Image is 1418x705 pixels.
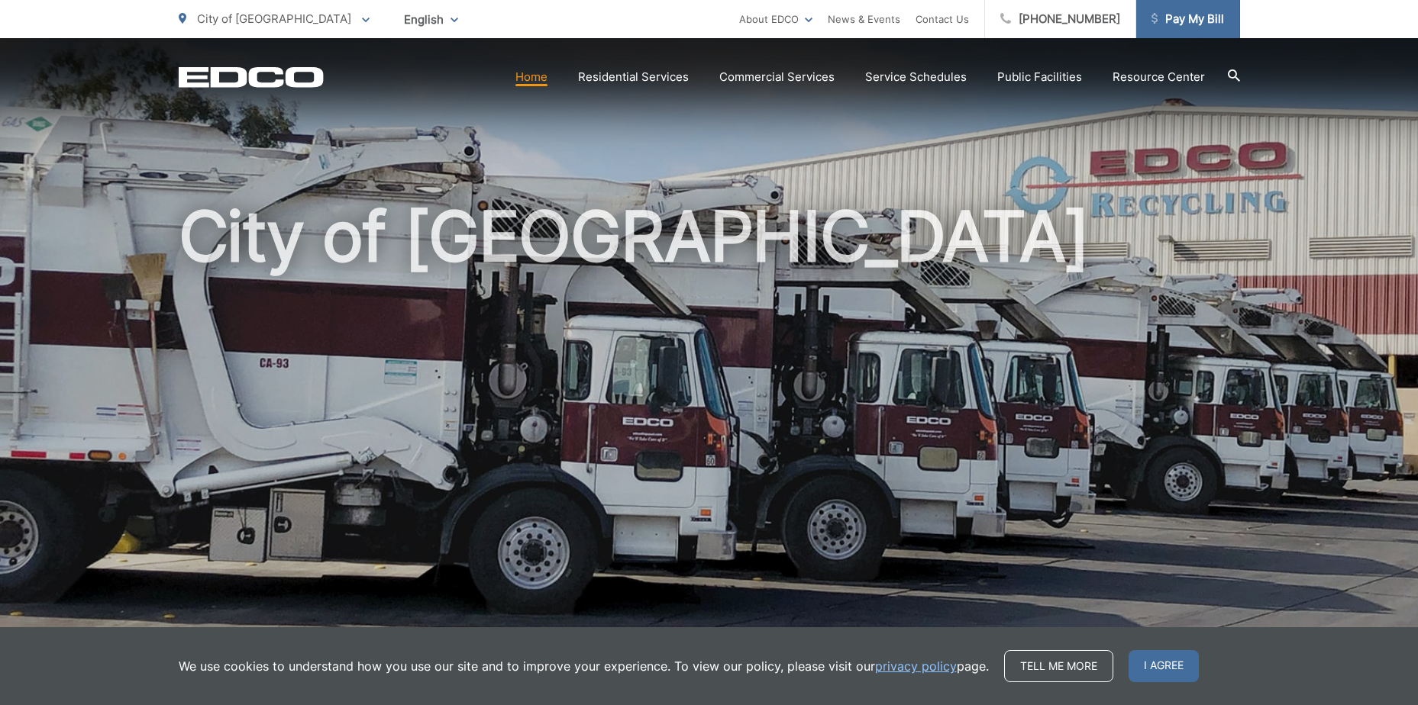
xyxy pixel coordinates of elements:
[997,68,1082,86] a: Public Facilities
[1113,68,1205,86] a: Resource Center
[875,657,957,675] a: privacy policy
[515,68,547,86] a: Home
[392,6,470,33] span: English
[719,68,835,86] a: Commercial Services
[1004,650,1113,682] a: Tell me more
[179,66,324,88] a: EDCD logo. Return to the homepage.
[739,10,812,28] a: About EDCO
[1152,10,1224,28] span: Pay My Bill
[179,198,1240,681] h1: City of [GEOGRAPHIC_DATA]
[865,68,967,86] a: Service Schedules
[1129,650,1199,682] span: I agree
[578,68,689,86] a: Residential Services
[828,10,900,28] a: News & Events
[197,11,351,26] span: City of [GEOGRAPHIC_DATA]
[179,657,989,675] p: We use cookies to understand how you use our site and to improve your experience. To view our pol...
[916,10,969,28] a: Contact Us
